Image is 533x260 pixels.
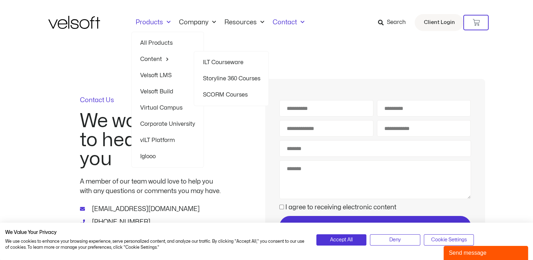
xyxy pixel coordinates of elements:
[423,18,454,27] span: Client Login
[131,19,309,26] nav: Menu
[389,236,401,244] span: Deny
[140,51,195,67] a: ContentMenu Toggle
[424,234,474,246] button: Adjust cookie preferences
[431,236,467,244] span: Cookie Settings
[140,148,195,165] a: Iglooo
[140,35,195,51] a: All Products
[80,97,221,104] p: Contact Us
[80,112,221,169] h2: We would love to hear from you
[203,87,260,103] a: SCORM Courses
[140,132,195,148] a: vILT Platform
[80,204,221,214] a: [EMAIL_ADDRESS][DOMAIN_NAME]
[140,100,195,116] a: Virtual Campus
[316,234,367,246] button: Accept all cookies
[415,14,463,31] a: Client Login
[203,70,260,87] a: Storyline 360 Courses
[140,67,195,83] a: Velsoft LMS
[131,32,204,168] ul: ProductsMenu Toggle
[48,16,100,29] img: Velsoft Training Materials
[80,177,221,196] p: A member of our team would love to help you with any questions or comments you may have.
[90,204,200,214] span: [EMAIL_ADDRESS][DOMAIN_NAME]
[386,18,405,27] span: Search
[330,236,353,244] span: Accept All
[444,244,529,260] iframe: chat widget
[131,19,175,26] a: ProductsMenu Toggle
[5,229,306,236] h2: We Value Your Privacy
[285,204,396,210] label: I agree to receiving electronic content
[5,239,306,250] p: We use cookies to enhance your browsing experience, serve personalized content, and analyze our t...
[194,51,269,106] ul: ContentMenu Toggle
[268,19,309,26] a: ContactMenu Toggle
[140,83,195,100] a: Velsoft Build
[220,19,268,26] a: ResourcesMenu Toggle
[203,54,260,70] a: ILT Courseware
[140,116,195,132] a: Corporate University
[175,19,220,26] a: CompanyMenu Toggle
[378,17,410,29] a: Search
[370,234,420,246] button: Deny all cookies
